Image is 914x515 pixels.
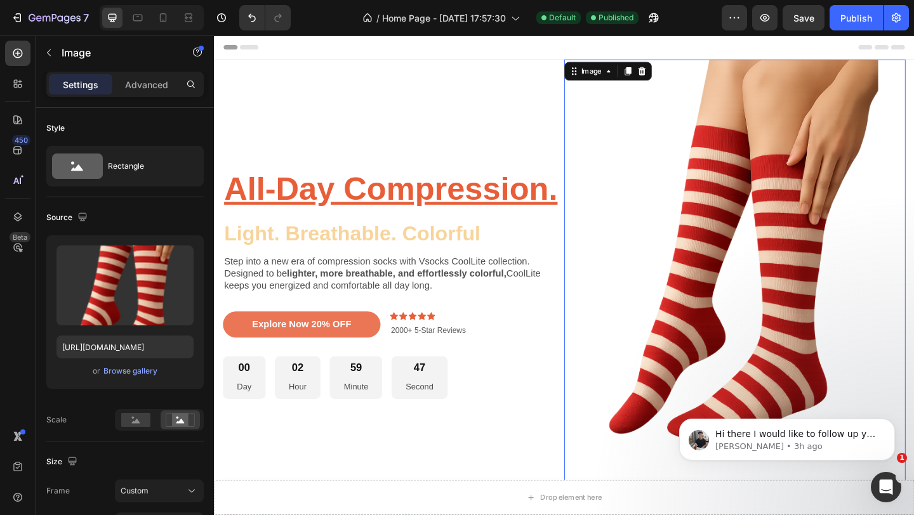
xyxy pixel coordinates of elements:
span: Custom [121,485,149,497]
div: Undo/Redo [239,5,291,30]
img: gempages_581055782791938990-4cd95543-9063-4986-a735-8ee2f196f331.png [381,26,752,492]
div: Style [46,122,65,134]
p: Step into a new era of compression socks with Vsocks CoolLite collection. Designed to be CoolLite... [11,239,380,278]
label: Frame [46,485,70,497]
iframe: Intercom live chat [871,472,901,502]
button: Custom [115,479,204,502]
p: 7 [83,10,89,25]
p: Explore Now 20% OFF [41,308,149,321]
input: https://example.com/image.jpg [56,336,194,358]
p: Image [62,45,169,60]
u: All-Day Compression. [11,147,374,186]
span: Home Page - [DATE] 17:57:30 [382,11,506,25]
div: Drop element here [355,497,422,507]
div: 02 [81,354,100,368]
strong: lighter, more breathable, and effortlessly colorful, [79,253,318,264]
p: Advanced [125,78,168,91]
div: Publish [840,11,872,25]
div: Rectangle [108,152,185,181]
div: Source [46,209,90,226]
button: <p>Explore Now 20% OFF</p> [10,300,181,329]
span: or [93,363,100,379]
img: preview-image [56,245,194,325]
div: Beta [10,232,30,242]
button: Publish [830,5,883,30]
button: 7 [5,5,95,30]
div: Size [46,453,80,471]
span: 1 [897,453,907,463]
div: 00 [25,354,41,368]
iframe: Intercom notifications message [660,392,914,481]
h2: Light. Breathable. Colorful [10,199,381,231]
p: 2000+ 5-Star Reviews [192,316,380,327]
p: Settings [63,78,98,91]
span: Default [549,12,576,23]
button: Save [783,5,825,30]
div: Scale [46,414,67,426]
p: Day [25,374,41,390]
div: Browse gallery [103,365,157,377]
div: 47 [208,354,238,368]
div: 59 [141,354,168,368]
p: Second [208,374,238,390]
p: Hour [81,374,100,390]
span: Published [599,12,633,23]
span: / [376,11,380,25]
button: Browse gallery [103,365,158,377]
div: 450 [12,135,30,145]
span: Save [793,13,814,23]
div: Image [397,33,424,44]
iframe: Design area [214,36,914,515]
p: Minute [141,374,168,390]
